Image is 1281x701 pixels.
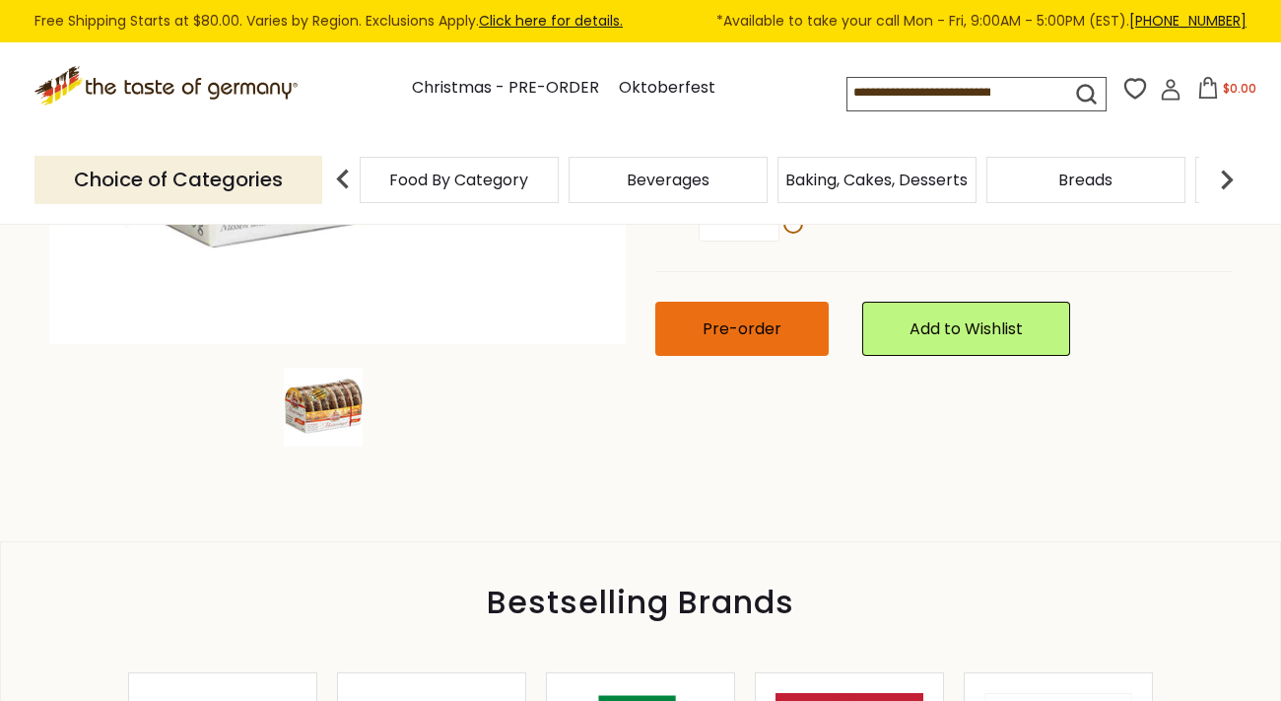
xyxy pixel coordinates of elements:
[389,173,528,187] a: Food By Category
[1,592,1280,613] div: Bestselling Brands
[323,160,363,199] img: previous arrow
[785,173,968,187] a: Baking, Cakes, Desserts
[412,75,599,102] a: Christmas - PRE-ORDER
[703,317,781,340] span: Pre-order
[479,11,623,31] a: Click here for details.
[284,368,363,447] img: Wicklein Meistersinger Glazed Lebkuchen, min 20% Nuts 7oz
[1223,80,1256,97] span: $0.00
[627,173,709,187] a: Beverages
[1058,173,1112,187] a: Breads
[619,75,715,102] a: Oktoberfest
[34,156,322,204] p: Choice of Categories
[1207,160,1247,199] img: next arrow
[1129,11,1247,31] a: [PHONE_NUMBER]
[655,302,829,356] button: Pre-order
[34,10,1247,33] div: Free Shipping Starts at $80.00. Varies by Region. Exclusions Apply.
[716,10,1247,33] span: *Available to take your call Mon - Fri, 9:00AM - 5:00PM (EST).
[1185,77,1269,106] button: $0.00
[862,302,1070,356] a: Add to Wishlist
